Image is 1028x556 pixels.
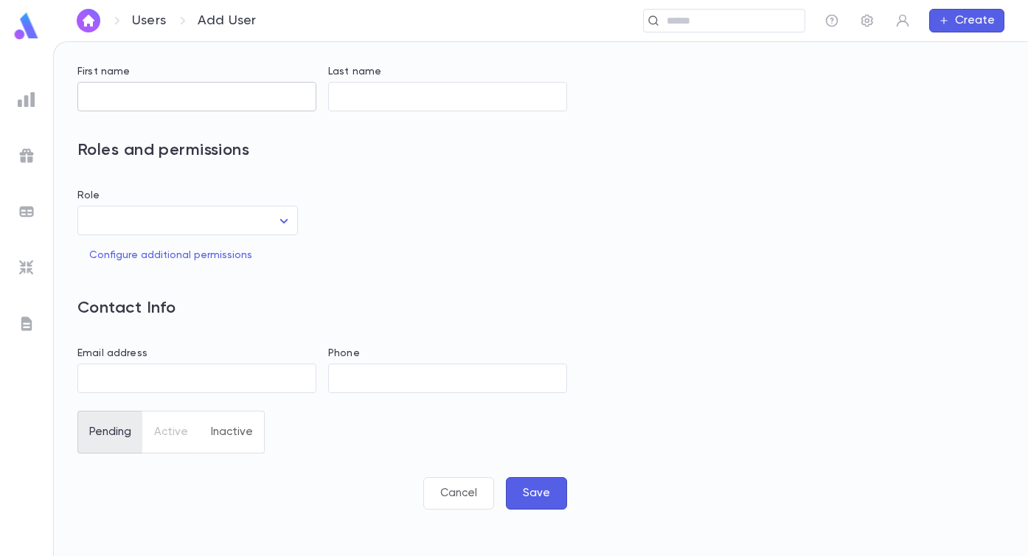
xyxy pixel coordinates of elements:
[77,206,298,235] div: ​
[328,66,381,77] label: Last name
[199,411,265,454] button: Inactive
[77,66,130,77] label: First name
[77,287,567,330] h6: Contact Info
[198,13,256,29] p: Add User
[929,9,1004,32] button: Create
[18,259,35,277] img: imports_grey.530a8a0e642e233f2baf0ef88e8c9fcb.svg
[77,190,100,201] label: Role
[423,477,494,510] button: Cancel
[77,129,567,172] h6: Roles and permissions
[80,15,97,27] img: home_white.a664292cf8c1dea59945f0da9f25487c.svg
[18,147,35,164] img: campaigns_grey.99e729a5f7ee94e3726e6486bddda8f1.svg
[18,315,35,333] img: letters_grey.7941b92b52307dd3b8a917253454ce1c.svg
[77,411,143,454] button: Pending
[506,477,567,510] button: Save
[77,347,147,359] label: Email address
[77,241,264,269] button: Configure additional permissions
[18,91,35,108] img: reports_grey.c525e4749d1bce6a11f5fe2a8de1b229.svg
[18,203,35,220] img: batches_grey.339ca447c9d9533ef1741baa751efc33.svg
[12,12,41,41] img: logo
[328,347,360,359] label: Phone
[132,13,166,29] a: Users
